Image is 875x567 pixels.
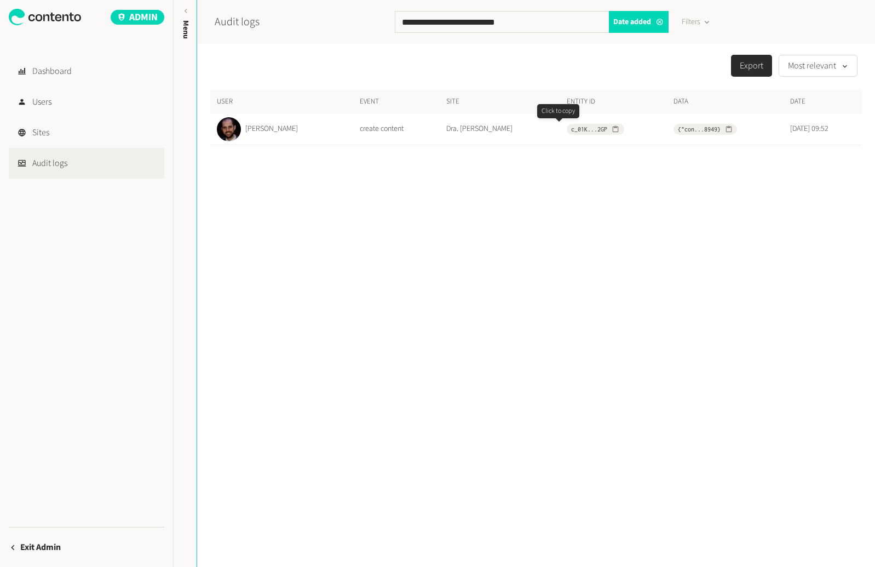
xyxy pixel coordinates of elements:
[571,124,607,134] span: c_01K...2GP
[779,55,857,77] button: Most relevant
[9,87,164,117] a: Users
[9,117,164,148] a: Sites
[784,90,862,114] th: Date
[673,124,737,135] button: {"con...8949}
[9,56,164,87] a: Dashboard
[537,104,579,118] div: Click to copy
[446,123,513,134] a: Dra. [PERSON_NAME]
[560,90,667,114] th: Entity id
[667,90,784,114] th: Data
[9,536,61,558] button: Exit Admin
[567,124,624,135] button: c_01K...2GP
[245,123,298,135] span: [PERSON_NAME]
[353,114,440,145] td: create content
[784,114,862,145] td: [DATE] 09:52
[440,90,560,114] th: Site
[217,117,241,141] img: Andre Teves
[180,20,192,39] span: Menu
[673,12,718,32] button: Filters
[353,90,440,114] th: Event
[731,55,772,77] button: Export
[111,10,164,25] span: Admin
[9,148,164,179] a: Audit logs
[609,11,669,33] div: Date added
[217,117,347,141] a: Andre Teves[PERSON_NAME]
[210,90,353,114] th: User
[215,14,260,30] h2: Audit logs
[678,124,721,134] span: {"con...8949}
